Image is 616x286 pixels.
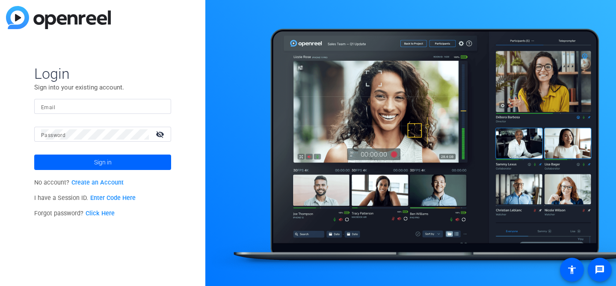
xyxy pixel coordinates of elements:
[41,132,65,138] mat-label: Password
[567,265,577,275] mat-icon: accessibility
[151,128,171,140] mat-icon: visibility_off
[86,210,115,217] a: Click Here
[34,65,171,83] span: Login
[34,210,115,217] span: Forgot password?
[41,101,164,112] input: Enter Email Address
[94,152,112,173] span: Sign in
[34,155,171,170] button: Sign in
[34,179,124,186] span: No account?
[71,179,124,186] a: Create an Account
[41,104,55,110] mat-label: Email
[34,194,136,202] span: I have a Session ID.
[90,194,136,202] a: Enter Code Here
[595,265,605,275] mat-icon: message
[34,83,171,92] p: Sign into your existing account.
[6,6,111,29] img: blue-gradient.svg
